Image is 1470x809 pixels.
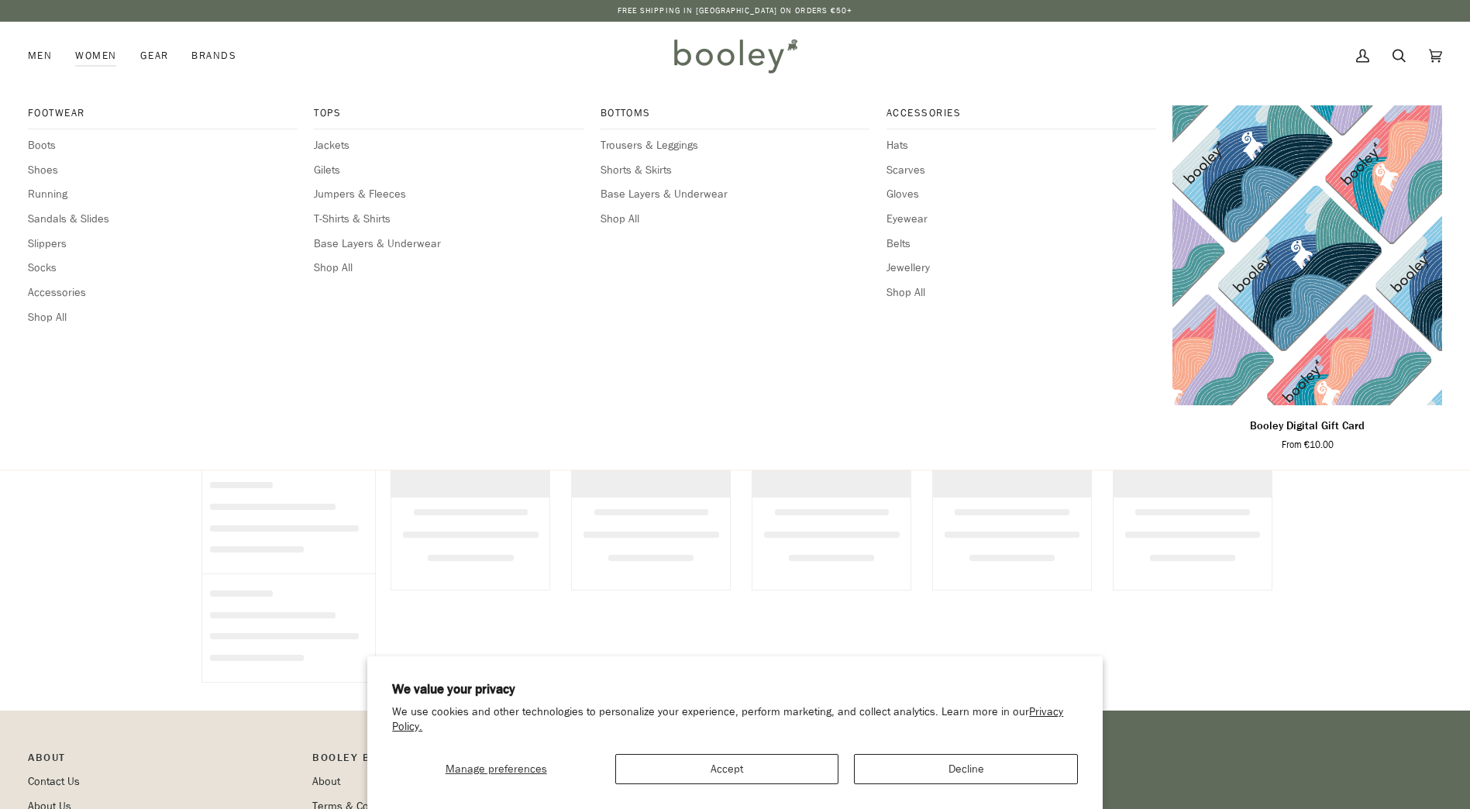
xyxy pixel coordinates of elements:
[28,162,298,179] a: Shoes
[28,284,298,301] a: Accessories
[64,22,128,90] div: Women Footwear Boots Shoes Running Sandals & Slides Slippers Socks Accessories Shop All Tops Jack...
[140,48,169,64] span: Gear
[1172,411,1442,453] a: Booley Digital Gift Card
[64,22,128,90] a: Women
[392,754,600,784] button: Manage preferences
[314,105,584,129] a: Tops
[886,284,1156,301] a: Shop All
[886,211,1156,228] a: Eyewear
[886,105,1156,129] a: Accessories
[28,48,52,64] span: Men
[314,186,584,203] a: Jumpers & Fleeces
[312,774,340,789] a: About
[886,137,1156,154] a: Hats
[314,137,584,154] a: Jackets
[601,137,870,154] a: Trousers & Leggings
[28,260,298,277] a: Socks
[314,236,584,253] a: Base Layers & Underwear
[392,681,1078,698] h2: We value your privacy
[886,162,1156,179] a: Scarves
[1282,438,1334,452] span: From €10.00
[28,137,298,154] a: Boots
[314,162,584,179] a: Gilets
[191,48,236,64] span: Brands
[28,774,80,789] a: Contact Us
[1172,105,1442,404] product-grid-item-variant: €10.00
[601,211,870,228] a: Shop All
[1250,418,1365,435] p: Booley Digital Gift Card
[601,162,870,179] a: Shorts & Skirts
[601,186,870,203] a: Base Layers & Underwear
[28,309,298,326] a: Shop All
[392,705,1078,735] p: We use cookies and other technologies to personalize your experience, perform marketing, and coll...
[601,105,870,129] a: Bottoms
[886,260,1156,277] a: Jewellery
[28,186,298,203] a: Running
[28,105,298,121] span: Footwear
[601,105,870,121] span: Bottoms
[28,211,298,228] a: Sandals & Slides
[618,5,853,17] p: Free Shipping in [GEOGRAPHIC_DATA] on Orders €50+
[28,22,64,90] a: Men
[314,260,584,277] a: Shop All
[312,749,581,773] p: Booley Bonus
[854,754,1077,784] button: Decline
[886,236,1156,253] a: Belts
[28,105,298,129] a: Footwear
[615,754,838,784] button: Accept
[667,33,803,78] img: Booley
[392,704,1063,734] a: Privacy Policy.
[28,236,298,253] a: Slippers
[886,105,1156,121] span: Accessories
[446,762,547,776] span: Manage preferences
[886,186,1156,203] a: Gloves
[1172,105,1442,404] a: Booley Digital Gift Card
[1172,105,1442,452] product-grid-item: Booley Digital Gift Card
[314,211,584,228] a: T-Shirts & Shirts
[180,22,248,90] a: Brands
[129,22,181,90] a: Gear
[314,105,584,121] span: Tops
[28,749,297,773] p: Pipeline_Footer Main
